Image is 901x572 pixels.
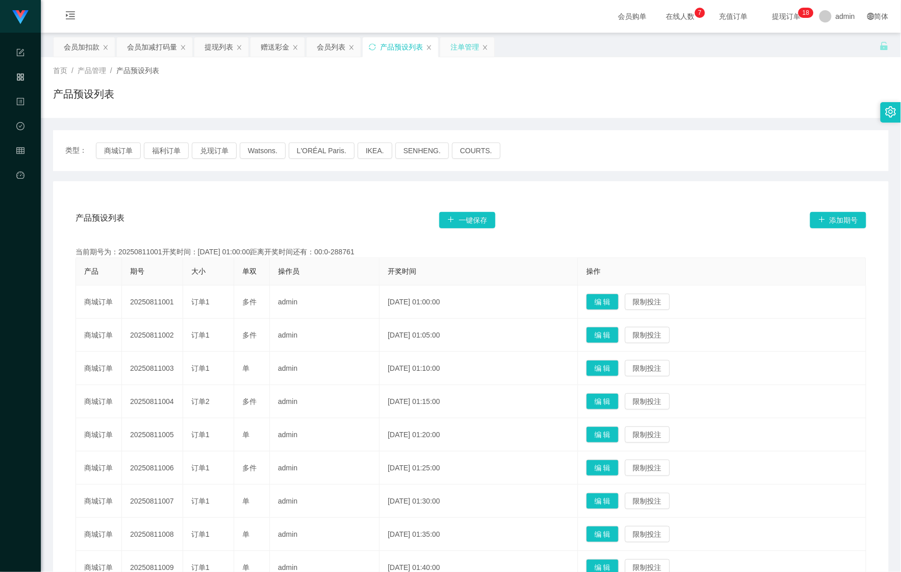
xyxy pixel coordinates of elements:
[625,426,670,443] button: 限制投注
[867,13,874,20] i: 图标: global
[242,397,257,406] span: 多件
[586,327,619,343] button: 编 辑
[16,98,24,189] span: 内容中心
[270,418,380,451] td: admin
[348,44,355,51] i: 图标: close
[65,142,96,159] span: 类型：
[242,464,257,472] span: 多件
[191,364,210,372] span: 订单1
[16,147,24,238] span: 会员管理
[586,526,619,542] button: 编 辑
[122,319,183,352] td: 20250811002
[625,294,670,310] button: 限制投注
[270,485,380,518] td: admin
[240,142,286,159] button: Watsons.
[144,142,189,159] button: 福利订单
[191,530,210,538] span: 订单1
[270,451,380,485] td: admin
[96,142,141,159] button: 商城订单
[16,123,24,213] span: 数据中心
[16,49,24,140] span: 系统配置
[270,518,380,551] td: admin
[380,485,578,518] td: [DATE] 01:30:00
[586,267,600,275] span: 操作
[191,298,210,306] span: 订单1
[426,44,432,51] i: 图标: close
[53,86,114,102] h1: 产品预设列表
[380,37,423,57] div: 产品预设列表
[16,74,24,164] span: 产品管理
[698,8,702,18] p: 7
[625,526,670,542] button: 限制投注
[16,142,24,162] i: 图标: table
[482,44,488,51] i: 图标: close
[695,8,705,18] sup: 7
[16,165,24,269] a: 图标: dashboard平台首页
[191,431,210,439] span: 订单1
[270,352,380,385] td: admin
[395,142,449,159] button: SENHENG.
[270,319,380,352] td: admin
[261,37,289,57] div: 赠送彩金
[76,285,122,319] td: 商城订单
[270,285,380,319] td: admin
[76,352,122,385] td: 商城订单
[714,13,753,20] span: 充值订单
[242,331,257,339] span: 多件
[127,37,177,57] div: 会员加减打码量
[289,142,355,159] button: L'ORÉAL Paris.
[84,267,98,275] span: 产品
[625,360,670,376] button: 限制投注
[278,267,299,275] span: 操作员
[625,460,670,476] button: 限制投注
[130,267,144,275] span: 期号
[661,13,700,20] span: 在线人数
[191,464,210,472] span: 订单1
[16,117,24,138] i: 图标: check-circle-o
[192,142,237,159] button: 兑现订单
[806,8,810,18] p: 8
[810,212,866,228] button: 图标: plus添加期号
[586,493,619,509] button: 编 辑
[103,44,109,51] i: 图标: close
[317,37,345,57] div: 会员列表
[358,142,392,159] button: IKEA.
[369,43,376,51] i: 图标: sync
[78,66,106,75] span: 产品管理
[380,518,578,551] td: [DATE] 01:35:00
[242,364,249,372] span: 单
[76,518,122,551] td: 商城订单
[76,247,866,257] div: 当前期号为：20250811001开奖时间：[DATE] 01:00:00距离开奖时间还有：00:0-288761
[76,212,124,228] span: 产品预设列表
[586,360,619,376] button: 编 辑
[191,563,210,571] span: 订单1
[242,298,257,306] span: 多件
[205,37,233,57] div: 提现列表
[380,285,578,319] td: [DATE] 01:00:00
[452,142,500,159] button: COURTS.
[110,66,112,75] span: /
[122,385,183,418] td: 20250811004
[380,352,578,385] td: [DATE] 01:10:00
[191,497,210,505] span: 订单1
[53,1,88,33] i: 图标: menu-unfold
[191,331,210,339] span: 订单1
[625,493,670,509] button: 限制投注
[236,44,242,51] i: 图标: close
[439,212,495,228] button: 图标: plus一键保存
[625,393,670,410] button: 限制投注
[450,37,479,57] div: 注单管理
[191,267,206,275] span: 大小
[76,485,122,518] td: 商城订单
[122,285,183,319] td: 20250811001
[798,8,813,18] sup: 18
[625,327,670,343] button: 限制投注
[16,68,24,89] i: 图标: appstore-o
[122,518,183,551] td: 20250811008
[122,418,183,451] td: 20250811005
[122,451,183,485] td: 20250811006
[880,41,889,51] i: 图标: unlock
[242,267,257,275] span: 单双
[388,267,416,275] span: 开奖时间
[16,93,24,113] i: 图标: profile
